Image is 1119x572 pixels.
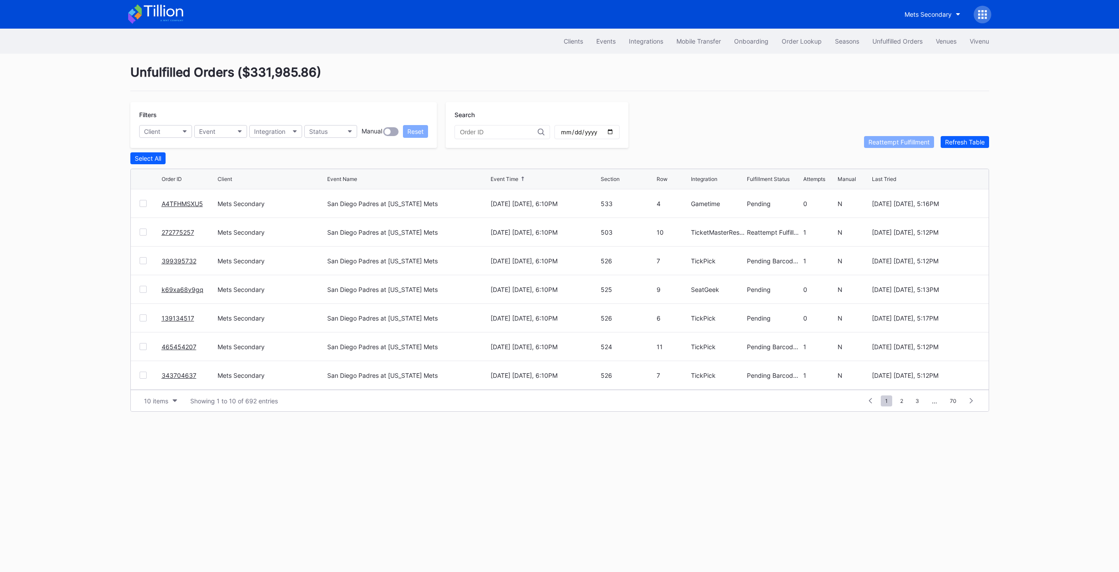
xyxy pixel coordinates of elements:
[327,314,438,322] div: San Diego Padres at [US_STATE] Mets
[327,286,438,293] div: San Diego Padres at [US_STATE] Mets
[557,33,590,49] button: Clients
[135,155,161,162] div: Select All
[838,343,870,351] div: N
[491,314,598,322] div: [DATE] [DATE], 6:10PM
[945,395,961,406] span: 70
[139,125,192,138] button: Client
[838,372,870,379] div: N
[872,200,979,207] div: [DATE] [DATE], 5:16PM
[691,229,745,236] div: TicketMasterResale
[140,395,181,407] button: 10 items
[403,125,428,138] button: Reset
[218,286,325,293] div: Mets Secondary
[670,33,728,49] button: Mobile Transfer
[872,372,979,379] div: [DATE] [DATE], 5:12PM
[601,229,654,236] div: 503
[130,152,166,164] button: Select All
[838,229,870,236] div: N
[249,125,302,138] button: Integration
[747,257,801,265] div: Pending Barcode Validation
[130,65,989,91] div: Unfulfilled Orders ( $331,985.86 )
[454,111,620,118] div: Search
[657,372,689,379] div: 7
[218,314,325,322] div: Mets Secondary
[747,229,801,236] div: Reattempt Fulfillment
[970,37,989,45] div: Vivenu
[872,343,979,351] div: [DATE] [DATE], 5:12PM
[491,257,598,265] div: [DATE] [DATE], 6:10PM
[162,314,194,322] a: 139134517
[838,286,870,293] div: N
[747,200,801,207] div: Pending
[218,372,325,379] div: Mets Secondary
[803,286,835,293] div: 0
[162,257,196,265] a: 399395732
[162,372,196,379] a: 343704637
[590,33,622,49] button: Events
[162,286,203,293] a: k69xa68y9gq
[872,314,979,322] div: [DATE] [DATE], 5:17PM
[657,176,668,182] div: Row
[218,200,325,207] div: Mets Secondary
[657,286,689,293] div: 9
[872,37,923,45] div: Unfulfilled Orders
[304,125,357,138] button: Status
[963,33,996,49] button: Vivenu
[728,33,775,49] button: Onboarding
[601,314,654,322] div: 526
[601,343,654,351] div: 524
[327,372,438,379] div: San Diego Padres at [US_STATE] Mets
[491,200,598,207] div: [DATE] [DATE], 6:10PM
[925,397,944,405] div: ...
[218,229,325,236] div: Mets Secondary
[676,37,721,45] div: Mobile Transfer
[838,200,870,207] div: N
[747,372,801,379] div: Pending Barcode Validation
[491,176,518,182] div: Event Time
[872,257,979,265] div: [DATE] [DATE], 5:12PM
[491,343,598,351] div: [DATE] [DATE], 6:10PM
[601,372,654,379] div: 526
[747,314,801,322] div: Pending
[838,314,870,322] div: N
[835,37,859,45] div: Seasons
[601,286,654,293] div: 525
[629,37,663,45] div: Integrations
[734,37,768,45] div: Onboarding
[866,33,929,49] button: Unfulfilled Orders
[139,111,428,118] div: Filters
[460,129,538,136] input: Order ID
[657,343,689,351] div: 11
[601,257,654,265] div: 526
[491,229,598,236] div: [DATE] [DATE], 6:10PM
[218,176,232,182] div: Client
[868,138,930,146] div: Reattempt Fulfillment
[803,314,835,322] div: 0
[775,33,828,49] button: Order Lookup
[803,257,835,265] div: 1
[896,395,908,406] span: 2
[828,33,866,49] button: Seasons
[929,33,963,49] a: Venues
[657,200,689,207] div: 4
[190,397,278,405] div: Showing 1 to 10 of 692 entries
[691,372,745,379] div: TickPick
[747,343,801,351] div: Pending Barcode Validation
[622,33,670,49] button: Integrations
[747,176,790,182] div: Fulfillment Status
[898,6,967,22] button: Mets Secondary
[691,286,745,293] div: SeatGeek
[803,229,835,236] div: 1
[407,128,424,135] div: Reset
[803,343,835,351] div: 1
[936,37,957,45] div: Venues
[144,128,160,135] div: Client
[254,128,285,135] div: Integration
[782,37,822,45] div: Order Lookup
[327,257,438,265] div: San Diego Padres at [US_STATE] Mets
[362,127,382,136] div: Manual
